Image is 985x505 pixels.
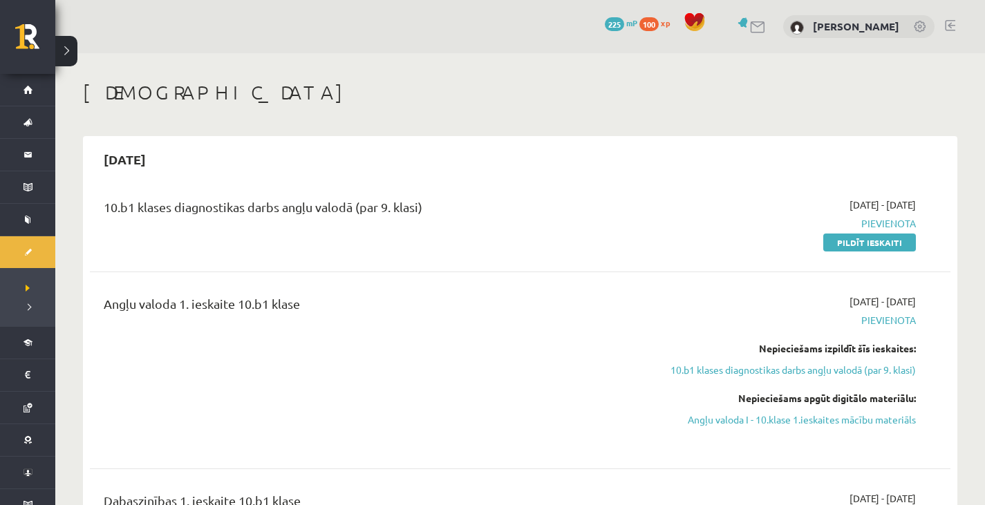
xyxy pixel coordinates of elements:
[104,198,638,223] div: 10.b1 klases diagnostikas darbs angļu valodā (par 9. klasi)
[659,363,916,377] a: 10.b1 klases diagnostikas darbs angļu valodā (par 9. klasi)
[83,81,957,104] h1: [DEMOGRAPHIC_DATA]
[15,24,55,59] a: Rīgas 1. Tālmācības vidusskola
[790,21,804,35] img: Fricis Kaimiņš
[626,17,637,28] span: mP
[659,412,916,427] a: Angļu valoda I - 10.klase 1.ieskaites mācību materiāls
[659,341,916,356] div: Nepieciešams izpildīt šīs ieskaites:
[813,19,899,33] a: [PERSON_NAME]
[605,17,637,28] a: 225 mP
[823,234,916,251] a: Pildīt ieskaiti
[659,313,916,327] span: Pievienota
[639,17,659,31] span: 100
[659,391,916,406] div: Nepieciešams apgūt digitālo materiālu:
[661,17,670,28] span: xp
[639,17,677,28] a: 100 xp
[104,294,638,320] div: Angļu valoda 1. ieskaite 10.b1 klase
[659,216,916,231] span: Pievienota
[850,294,916,309] span: [DATE] - [DATE]
[850,198,916,212] span: [DATE] - [DATE]
[90,143,160,175] h2: [DATE]
[605,17,624,31] span: 225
